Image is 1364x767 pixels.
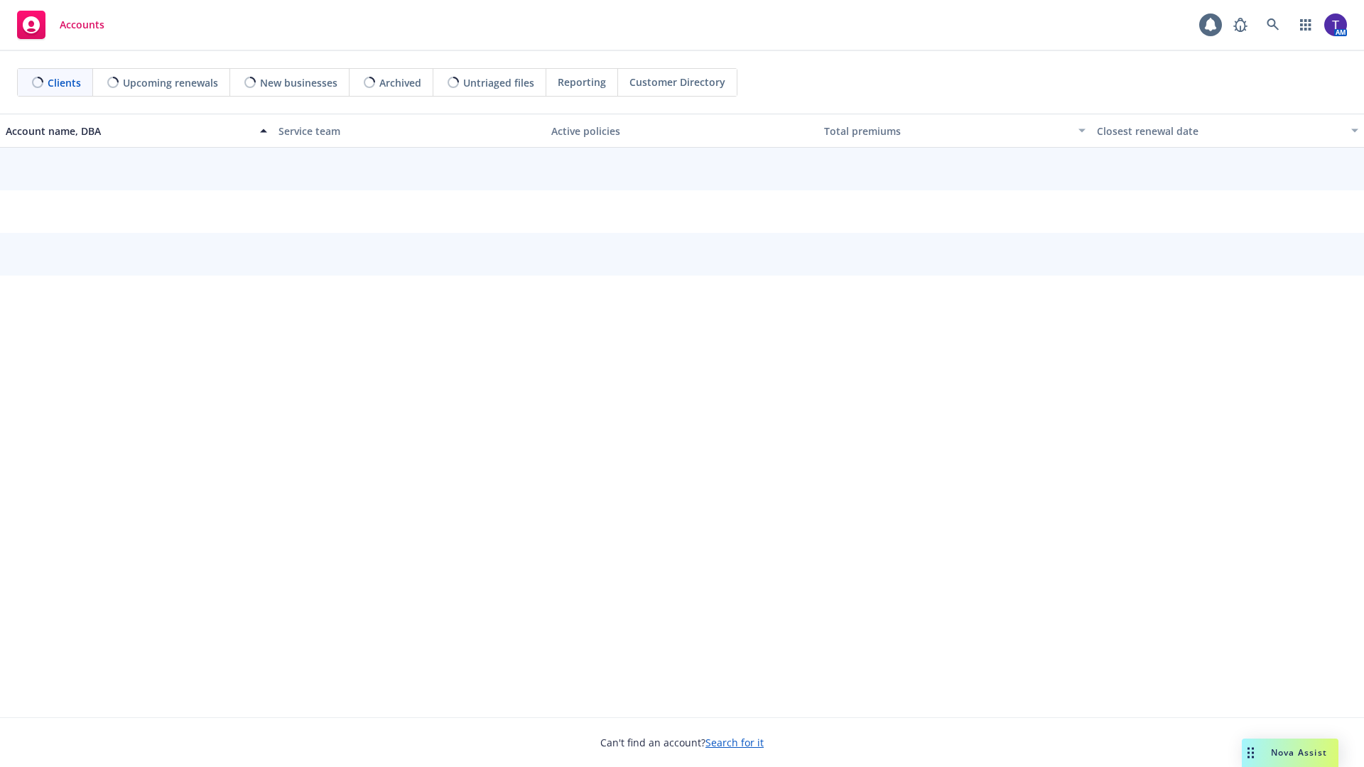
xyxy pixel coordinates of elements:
[600,735,764,750] span: Can't find an account?
[1259,11,1287,39] a: Search
[705,736,764,749] a: Search for it
[60,19,104,31] span: Accounts
[1226,11,1255,39] a: Report a Bug
[1097,124,1343,138] div: Closest renewal date
[546,114,818,148] button: Active policies
[273,114,546,148] button: Service team
[11,5,110,45] a: Accounts
[1242,739,1260,767] div: Drag to move
[278,124,540,138] div: Service team
[818,114,1091,148] button: Total premiums
[1271,746,1327,758] span: Nova Assist
[629,75,725,89] span: Customer Directory
[463,75,534,90] span: Untriaged files
[379,75,421,90] span: Archived
[260,75,337,90] span: New businesses
[48,75,81,90] span: Clients
[558,75,606,89] span: Reporting
[824,124,1070,138] div: Total premiums
[1292,11,1320,39] a: Switch app
[123,75,218,90] span: Upcoming renewals
[1242,739,1338,767] button: Nova Assist
[1324,13,1347,36] img: photo
[6,124,251,138] div: Account name, DBA
[551,124,813,138] div: Active policies
[1091,114,1364,148] button: Closest renewal date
